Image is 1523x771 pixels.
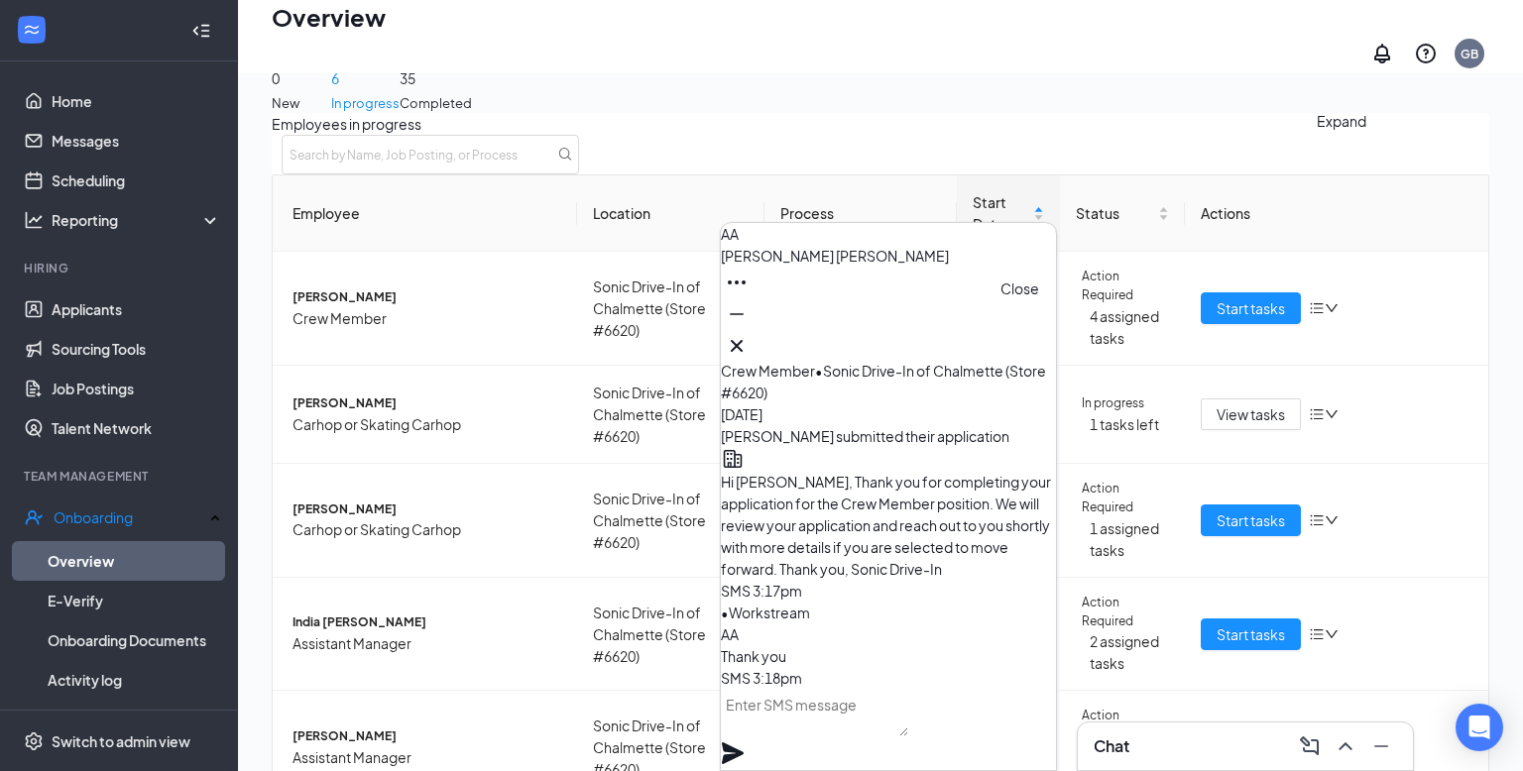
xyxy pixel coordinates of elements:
td: Sonic Drive-In of Chalmette (Store #6620) [577,252,764,366]
div: Open Intercom Messenger [1456,704,1503,751]
span: Thank you [721,647,786,665]
span: 1 tasks left [1090,413,1169,435]
svg: ComposeMessage [1298,734,1322,758]
span: Action Required [1082,707,1169,744]
th: Employee [273,175,577,252]
svg: Cross [725,334,749,358]
span: In progress [1082,394,1144,413]
span: 0 [272,67,331,89]
div: Hiring [24,260,217,276]
button: Ellipses [721,267,753,298]
span: [PERSON_NAME] [293,727,561,746]
a: Team [52,700,221,739]
a: Scheduling [52,161,221,200]
span: down [1325,301,1339,315]
button: Start tasks [1201,504,1301,536]
th: Location [577,175,764,252]
button: Minimize [721,298,753,330]
span: [PERSON_NAME] [293,394,561,413]
span: India [PERSON_NAME] [293,613,561,632]
svg: Ellipses [725,271,749,294]
svg: Plane [721,741,745,765]
span: down [1325,513,1339,527]
div: Switch to admin view [52,731,190,751]
svg: Collapse [191,21,211,41]
svg: Company [721,447,745,471]
td: Sonic Drive-In of Chalmette (Store #6620) [577,578,764,692]
span: Assistant Manager [293,632,561,654]
span: Start Date [973,191,1029,235]
span: bars [1309,626,1325,642]
span: Start tasks [1217,297,1285,319]
button: Cross [721,330,753,362]
a: Overview [48,541,221,581]
div: Team Management [24,468,217,485]
span: Employees in progress [272,113,1489,135]
svg: WorkstreamLogo [22,20,42,40]
span: 1 assigned tasks [1090,517,1169,561]
span: Status [1076,202,1154,224]
td: Sonic Drive-In of Chalmette (Store #6620) [577,464,764,578]
a: Applicants [52,289,221,329]
span: down [1325,627,1339,641]
svg: UserCheck [24,507,44,527]
svg: Notifications [1370,42,1394,65]
button: ComposeMessage [1294,730,1326,762]
span: [PERSON_NAME] [PERSON_NAME] [721,247,949,265]
span: bars [1309,300,1325,316]
a: Talent Network [52,408,221,448]
a: Onboarding Documents [48,620,221,660]
a: Job Postings [52,369,221,408]
div: Crew Member • Sonic Drive-In of Chalmette (Store #6620) [721,360,1056,403]
button: Start tasks [1201,618,1301,650]
div: SMS 3:18pm [721,667,1056,689]
div: Reporting [52,210,222,230]
svg: ChevronUp [1334,734,1357,758]
h3: Chat [1094,735,1129,757]
span: Action Required [1082,480,1169,517]
span: bars [1309,512,1325,528]
th: Status [1060,175,1185,252]
th: Process [764,175,957,252]
span: Hi [PERSON_NAME], Thank you for completing your application for the Crew Member position. We will... [721,473,1051,578]
div: Close [1000,277,1039,299]
span: New [272,93,331,113]
button: Start tasks [1201,292,1301,324]
th: Actions [1185,175,1489,252]
a: E-Verify [48,581,221,620]
td: Sonic Drive-In of Chalmette (Store #6620) [577,366,764,464]
div: AA [721,223,1056,245]
span: Crew Member [293,307,561,329]
span: [PERSON_NAME] [293,500,561,519]
span: Carhop or Skating Carhop [293,518,561,540]
button: Minimize [1365,730,1397,762]
a: Home [52,81,221,121]
input: Search by Name, Job Posting, or Process [282,135,579,174]
svg: Minimize [725,302,749,326]
span: Carhop or Skating Carhop [293,413,561,435]
div: AA [721,623,1056,645]
a: Sourcing Tools [52,329,221,369]
span: Action Required [1082,268,1169,305]
span: 4 assigned tasks [1090,305,1169,349]
span: 6 [331,67,400,89]
a: Activity log [48,660,221,700]
div: SMS 3:17pm [721,580,1056,602]
span: View tasks [1217,403,1285,425]
span: Assistant Manager [293,746,561,768]
span: • Workstream [721,604,810,621]
a: Messages [52,121,221,161]
button: View tasks [1201,398,1301,430]
div: GB [1461,46,1478,62]
span: 2 assigned tasks [1090,630,1169,674]
svg: Settings [24,731,44,751]
button: ChevronUp [1330,730,1361,762]
span: down [1325,407,1339,421]
svg: QuestionInfo [1414,42,1438,65]
svg: Minimize [1369,734,1393,758]
span: Action Required [1082,594,1169,631]
span: 35 [400,67,472,89]
span: bars [1309,406,1325,422]
div: Expand [1317,110,1366,132]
